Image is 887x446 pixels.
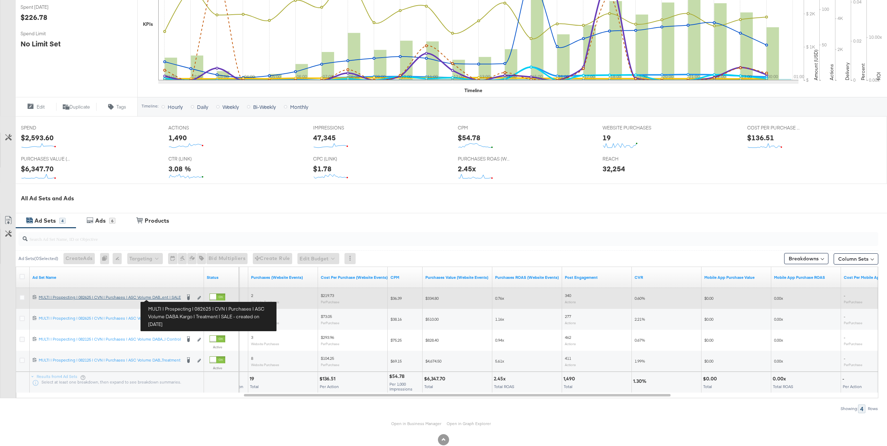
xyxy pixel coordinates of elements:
span: Total [424,384,433,389]
span: CPC (LINK) [313,156,365,162]
span: 0.00x [774,337,783,343]
div: Timeline: [141,104,159,109]
span: PURCHASES ROAS (WEBSITE EVENTS) [458,156,510,162]
span: Bi-Weekly [253,103,276,110]
span: Total [703,384,712,389]
span: $0.00 [704,296,713,301]
span: $36.39 [391,296,402,301]
span: 462 [565,335,571,340]
div: All Ad Sets and Ads [21,194,887,202]
span: CTR (LINK) [168,156,221,162]
span: 0.60% [635,296,645,301]
div: $226.78 [21,12,47,22]
div: MULTI | Prospecting | 082625 | CVN | Purchases | ASC Volume DAB...ent | SALE [39,295,181,300]
div: $54.78 [389,373,407,380]
button: Column Sets [834,253,878,265]
span: CPM [458,125,510,131]
text: Amount (USD) [813,50,819,80]
span: Total ROAS [773,384,793,389]
a: The total value returned from purchases made in your mobile app as a result of your ad. This is b... [704,275,768,280]
sub: Per Purchase [321,363,339,367]
span: 0.76x [495,296,504,301]
span: Edit [37,104,45,110]
text: Delivery [844,62,850,80]
sub: Per Purchase [321,300,339,304]
a: Your Ad Set name. [32,275,201,280]
div: 0 [100,253,113,264]
sub: Per Purchase [321,342,339,346]
span: $828.40 [425,337,439,343]
div: 4 [59,218,66,224]
span: 6 [251,314,253,319]
span: 1.16x [495,317,504,322]
span: Hourly [168,103,183,110]
span: $38.16 [391,317,402,322]
sub: Actions [565,321,576,325]
div: $54.78 [458,133,480,143]
input: Search Ad Set Name, ID or Objective [28,229,798,243]
div: 1.30% [633,378,649,385]
a: MULTI | Prospecting | 082125 | CVN | Purchases | ASC Volume DAB...Treatment [39,357,181,365]
div: $1.78 [313,164,332,174]
div: No Limit Set [21,39,61,49]
sub: Website Purchases [251,321,279,325]
label: Active [210,303,225,307]
a: The total revenue returned from purchases made in your mobile app divided by spend. This is based... [774,275,838,280]
span: $510.00 [425,317,439,322]
a: The total value of the purchase actions tracked by your Custom Audience pixel on your website aft... [425,275,490,280]
a: MULTI | Prospecting | 082125 | CVN | Purchases | ASC Volume DABA...| Control [39,336,181,344]
a: Shows the current state of your Ad Set. [207,275,236,280]
sub: Per Purchase [844,363,862,367]
button: Tags [97,103,137,111]
span: PURCHASES VALUE (WEBSITE EVENTS) [21,156,73,162]
button: Edit [15,103,56,111]
text: ROI [875,72,882,80]
span: ACTIONS [168,125,221,131]
span: 0.00x [774,317,783,322]
a: Clicks to purchase conversion rate [635,275,699,280]
div: - [842,376,846,382]
span: REACH [602,156,655,162]
span: Weekly [222,103,239,110]
span: 1.99% [635,358,645,364]
span: $0.00 [704,358,713,364]
span: 2.21% [635,317,645,322]
span: 277 [565,314,571,319]
span: - [844,356,845,361]
span: WEBSITE PURCHASES [602,125,655,131]
a: The number of times a purchase was made tracked by your Custom Audience pixel on your website aft... [251,275,315,280]
a: The average cost you've paid to have 1,000 impressions of your ad. [391,275,420,280]
div: 32,254 [602,164,625,174]
div: MULTI | Prospecting | 082625 | CVN | Purchases | ASC Volume DAB...rol | SALE [39,315,181,321]
a: MULTI | Prospecting | 082625 | CVN | Purchases | ASC Volume DAB...rol | SALE [39,315,181,323]
div: $6,347.70 [21,164,54,174]
div: 19 [602,133,611,143]
span: 411 [565,356,571,361]
span: 2 [251,293,253,298]
span: 0.00x [774,358,783,364]
span: Per Action [320,384,339,389]
sub: Website Purchases [251,342,279,346]
span: $69.15 [391,358,402,364]
button: Breakdowns [784,253,828,264]
span: $104.25 [321,356,334,361]
div: 0.00x [773,376,788,382]
span: 0.67% [635,337,645,343]
span: Duplicate [69,104,90,110]
div: 3.08 % [168,164,191,174]
div: KPIs [143,21,153,28]
div: MULTI | Prospecting | 082125 | CVN | Purchases | ASC Volume DABA...| Control [39,336,181,342]
div: Rows [867,406,878,411]
a: The number of actions related to your Page's posts as a result of your ad. [565,275,629,280]
div: Ads [95,217,106,225]
span: - [844,293,845,298]
text: Actions [828,64,835,80]
span: Monthly [290,103,308,110]
button: Duplicate [56,103,97,111]
div: Showing: [840,406,858,411]
span: $334.80 [425,296,439,301]
div: 1,490 [563,376,577,382]
span: Total [250,384,259,389]
span: Total [564,384,573,389]
sub: Actions [565,363,576,367]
